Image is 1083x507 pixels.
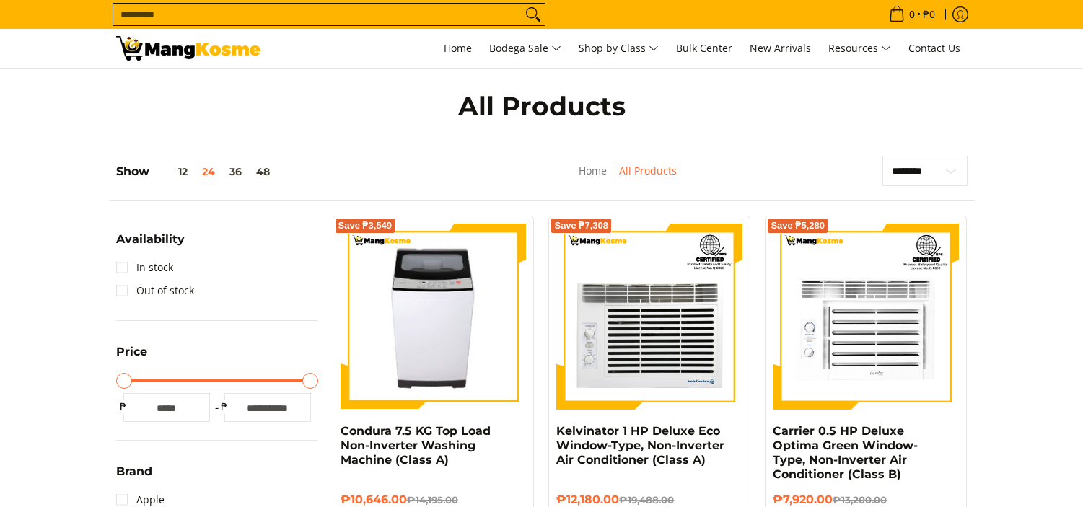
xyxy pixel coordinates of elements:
[116,400,131,414] span: ₱
[341,424,491,467] a: Condura 7.5 KG Top Load Non-Inverter Washing Machine (Class A)
[885,6,939,22] span: •
[579,40,659,58] span: Shop by Class
[571,29,666,68] a: Shop by Class
[750,41,811,55] span: New Arrivals
[821,29,898,68] a: Resources
[669,29,740,68] a: Bulk Center
[116,234,185,245] span: Availability
[833,494,887,506] del: ₱13,200.00
[556,424,724,467] a: Kelvinator 1 HP Deluxe Eco Window-Type, Non-Inverter Air Conditioner (Class A)
[116,36,260,61] img: All Products - Home Appliances Warehouse Sale l Mang Kosme
[444,41,472,55] span: Home
[437,29,479,68] a: Home
[619,164,677,177] a: All Products
[921,9,937,19] span: ₱0
[482,29,569,68] a: Bodega Sale
[773,224,959,410] img: Carrier 0.5 HP Deluxe Optima Green Window-Type, Non-Inverter Air Conditioner (Class B)
[116,234,185,256] summary: Open
[554,221,608,230] span: Save ₱7,308
[773,493,959,507] h6: ₱7,920.00
[556,224,742,410] img: Kelvinator 1 HP Deluxe Eco Window-Type, Non-Inverter Air Conditioner (Class A)
[908,41,960,55] span: Contact Us
[116,164,277,179] h5: Show
[773,424,918,481] a: Carrier 0.5 HP Deluxe Optima Green Window-Type, Non-Inverter Air Conditioner (Class B)
[556,493,742,507] h6: ₱12,180.00
[116,279,194,302] a: Out of stock
[338,221,393,230] span: Save ₱3,549
[116,466,152,477] span: Brand
[341,493,527,507] h6: ₱10,646.00
[579,164,607,177] a: Home
[116,256,173,279] a: In stock
[149,166,195,177] button: 12
[619,494,674,506] del: ₱19,488.00
[116,346,147,358] span: Price
[522,4,545,25] button: Search
[195,166,222,177] button: 24
[346,224,521,410] img: condura-7.5kg-topload-non-inverter-washing-machine-class-c-full-view-mang-kosme
[275,29,968,68] nav: Main Menu
[407,494,458,506] del: ₱14,195.00
[249,166,277,177] button: 48
[116,466,152,488] summary: Open
[260,90,823,123] h1: All Products
[489,40,561,58] span: Bodega Sale
[907,9,917,19] span: 0
[771,221,825,230] span: Save ₱5,280
[483,162,773,195] nav: Breadcrumbs
[828,40,891,58] span: Resources
[742,29,818,68] a: New Arrivals
[222,166,249,177] button: 36
[217,400,232,414] span: ₱
[676,41,732,55] span: Bulk Center
[116,346,147,369] summary: Open
[901,29,968,68] a: Contact Us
